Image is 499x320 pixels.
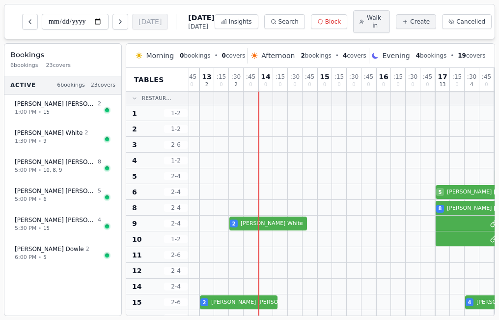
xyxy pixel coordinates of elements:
[482,74,491,80] span: : 45
[325,18,341,26] span: Block
[98,100,101,108] span: 2
[43,254,46,261] span: 5
[396,82,399,87] span: 0
[220,82,222,87] span: 0
[8,211,117,238] button: [PERSON_NAME] [PERSON_NAME]45:30 PM•15
[8,95,117,122] button: [PERSON_NAME] [PERSON_NAME]21:00 PM•15
[343,52,347,59] span: 4
[38,108,41,116] span: •
[132,171,137,181] span: 5
[84,129,88,137] span: 2
[132,282,141,291] span: 14
[8,240,117,267] button: [PERSON_NAME] Dowle26:00 PM•5
[439,189,442,196] span: 5
[379,73,388,80] span: 16
[276,74,285,80] span: : 15
[164,204,188,212] span: 2 - 4
[38,166,41,174] span: •
[164,251,188,259] span: 2 - 6
[241,220,307,228] span: [PERSON_NAME] White
[10,50,115,60] h3: Bookings
[8,182,117,209] button: [PERSON_NAME] [PERSON_NAME]55:00 PM•6
[132,266,141,276] span: 12
[188,23,214,31] span: [DATE]
[112,14,128,30] button: Next day
[215,52,218,60] span: •
[132,297,141,307] span: 15
[132,234,141,244] span: 10
[366,14,384,30] span: Walk-in
[132,124,137,134] span: 2
[86,245,89,254] span: 2
[15,158,96,166] span: [PERSON_NAME] [PERSON_NAME]
[234,82,237,87] span: 2
[439,205,442,212] span: 8
[188,13,214,23] span: [DATE]
[382,82,385,87] span: 0
[416,52,420,59] span: 4
[132,203,137,213] span: 8
[290,74,300,80] span: : 30
[261,51,295,61] span: Afternoon
[15,100,96,108] span: [PERSON_NAME] [PERSON_NAME]
[411,82,414,87] span: 0
[205,82,208,87] span: 2
[98,158,101,166] span: 8
[320,73,329,80] span: 15
[132,156,137,165] span: 4
[15,166,36,175] span: 5:00 PM
[467,74,476,80] span: : 30
[470,82,473,87] span: 4
[438,73,447,80] span: 17
[10,81,36,89] span: Active
[305,74,314,80] span: : 45
[367,82,370,87] span: 0
[164,157,188,164] span: 1 - 2
[231,74,241,80] span: : 30
[132,14,168,30] button: [DATE]
[458,52,485,60] span: covers
[416,52,446,60] span: bookings
[450,52,454,60] span: •
[164,235,188,243] span: 1 - 2
[442,14,492,29] button: Cancelled
[343,52,366,60] span: covers
[335,52,339,60] span: •
[456,18,485,26] span: Cancelled
[164,298,188,306] span: 2 - 6
[132,187,137,197] span: 6
[98,216,101,224] span: 4
[353,10,390,33] button: Walk-in
[364,74,373,80] span: : 45
[215,14,258,29] button: Insights
[8,124,117,151] button: [PERSON_NAME] White21:30 PM•9
[264,14,305,29] button: Search
[249,82,252,87] span: 0
[211,298,303,307] span: [PERSON_NAME] [PERSON_NAME]
[146,51,174,61] span: Morning
[38,137,41,145] span: •
[10,62,38,70] span: 6 bookings
[180,52,210,60] span: bookings
[43,137,46,145] span: 9
[485,82,488,87] span: 0
[423,74,432,80] span: : 45
[222,52,246,60] span: covers
[142,95,171,102] span: Restaur...
[264,82,267,87] span: 0
[15,216,96,224] span: [PERSON_NAME] [PERSON_NAME]
[301,52,331,60] span: bookings
[15,108,36,117] span: 1:00 PM
[222,52,226,59] span: 0
[352,82,355,87] span: 0
[38,254,41,261] span: •
[426,82,429,87] span: 0
[98,187,101,195] span: 5
[164,220,188,227] span: 2 - 4
[410,18,430,26] span: Create
[132,108,137,118] span: 1
[455,82,458,87] span: 0
[164,283,188,290] span: 2 - 4
[278,18,299,26] span: Search
[202,73,211,80] span: 13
